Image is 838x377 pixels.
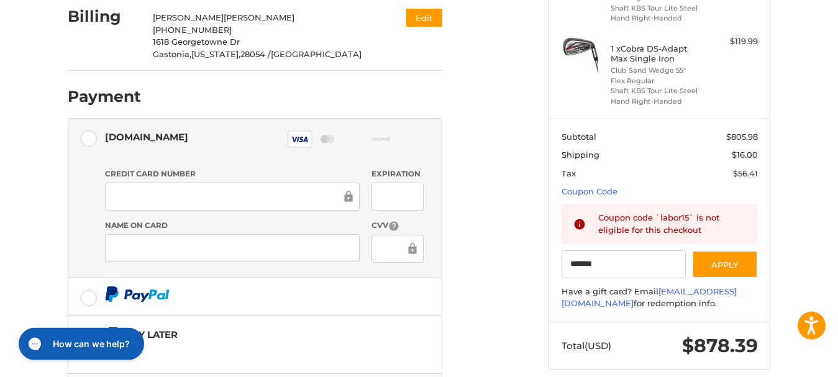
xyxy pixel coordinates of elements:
span: 28054 / [240,49,271,59]
h4: 1 x Cobra DS-Adapt Max Single Iron [611,43,706,64]
span: Gastonia, [153,49,191,59]
span: [GEOGRAPHIC_DATA] [271,49,362,59]
li: Flex Regular [611,76,706,86]
span: [US_STATE], [191,49,240,59]
input: Gift Certificate or Coupon Code [562,250,686,278]
div: Have a gift card? Email for redemption info. [562,286,758,310]
span: 1618 Georgetowne Dr [153,37,240,47]
li: Shaft KBS Tour Lite Steel [611,3,706,14]
span: Total (USD) [562,340,611,352]
div: Pay Later [126,324,364,345]
span: $878.39 [682,334,758,357]
span: [PERSON_NAME] [153,12,224,22]
div: Coupon code `labor15` is not eligible for this checkout [598,212,746,236]
label: Credit Card Number [105,168,360,179]
span: Tax [562,168,576,178]
li: Club Sand Wedge 55° [611,65,706,76]
span: [PHONE_NUMBER] [153,25,232,35]
li: Hand Right-Handed [611,96,706,107]
img: PayPal icon [105,286,170,302]
span: $805.98 [726,132,758,142]
div: $119.99 [709,35,758,48]
button: Edit [406,9,442,27]
span: [PERSON_NAME] [224,12,294,22]
div: [DOMAIN_NAME] [105,127,188,147]
a: Coupon Code [562,186,617,196]
iframe: PayPal Message 1 [105,347,365,358]
li: Hand Right-Handed [611,13,706,24]
span: Subtotal [562,132,596,142]
span: $16.00 [732,150,758,160]
label: Expiration [371,168,423,179]
label: CVV [371,220,423,232]
iframe: Gorgias live chat messenger [12,324,148,365]
label: Name on Card [105,220,360,231]
button: Apply [692,250,758,278]
li: Shaft KBS Tour Lite Steel [611,86,706,96]
span: Shipping [562,150,599,160]
h2: Payment [68,87,141,106]
span: $56.41 [733,168,758,178]
iframe: Google Customer Reviews [736,343,838,377]
h2: Billing [68,7,140,26]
